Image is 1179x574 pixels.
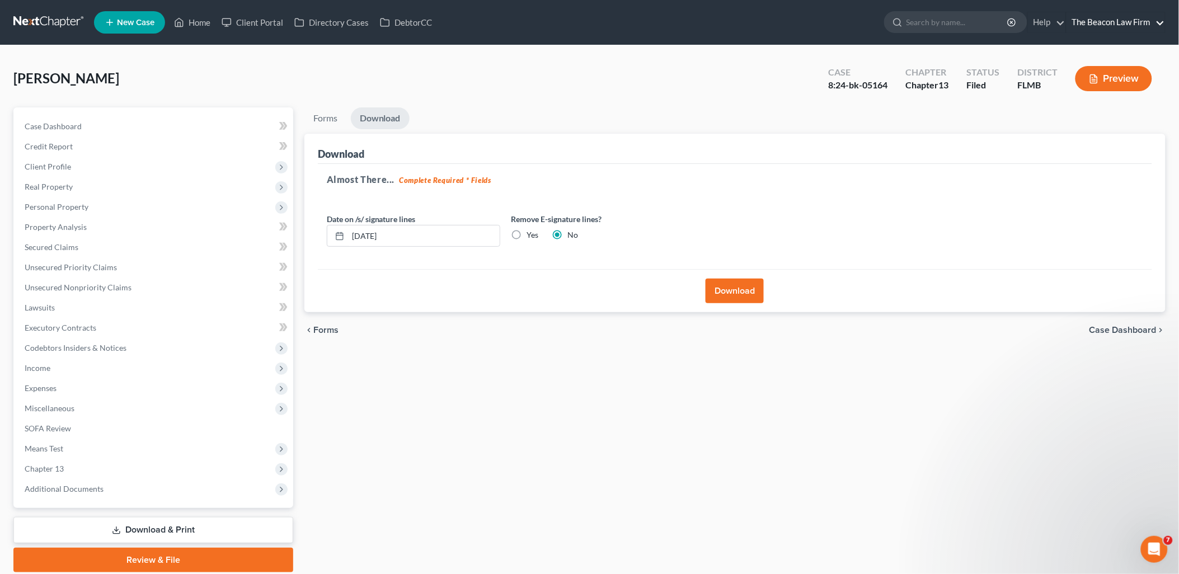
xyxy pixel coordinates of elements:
a: Directory Cases [289,12,374,32]
a: Forms [304,107,346,129]
a: Unsecured Nonpriority Claims [16,277,293,298]
span: Lawsuits [25,303,55,312]
span: [PERSON_NAME] [13,70,119,86]
a: Lawsuits [16,298,293,318]
span: Expenses [25,383,57,393]
a: The Beacon Law Firm [1067,12,1165,32]
span: Means Test [25,444,63,453]
span: Codebtors Insiders & Notices [25,343,126,352]
span: Unsecured Priority Claims [25,262,117,272]
input: MM/DD/YYYY [348,225,500,247]
span: Additional Documents [25,484,104,493]
button: Download [706,279,764,303]
label: Yes [527,229,539,241]
div: Chapter [905,79,948,92]
a: Download & Print [13,517,293,543]
a: Case Dashboard [16,116,293,137]
iframe: Intercom live chat [1141,536,1168,563]
a: Secured Claims [16,237,293,257]
span: Credit Report [25,142,73,151]
div: 8:24-bk-05164 [828,79,887,92]
span: Personal Property [25,202,88,211]
span: Income [25,363,50,373]
a: Home [168,12,216,32]
button: chevron_left Forms [304,326,354,335]
a: Download [351,107,410,129]
span: 7 [1164,536,1173,545]
span: Real Property [25,182,73,191]
span: Case Dashboard [25,121,82,131]
i: chevron_right [1157,326,1166,335]
a: Client Portal [216,12,289,32]
span: Forms [313,326,339,335]
div: FLMB [1017,79,1058,92]
label: Date on /s/ signature lines [327,213,416,225]
span: New Case [117,18,154,27]
div: Chapter [905,66,948,79]
a: SOFA Review [16,418,293,439]
span: Property Analysis [25,222,87,232]
span: Client Profile [25,162,71,171]
span: Miscellaneous [25,403,74,413]
span: Executory Contracts [25,323,96,332]
label: Remove E-signature lines? [511,213,685,225]
h5: Almost There... [327,173,1143,186]
span: Unsecured Nonpriority Claims [25,283,131,292]
div: Download [318,147,364,161]
span: Chapter 13 [25,464,64,473]
a: DebtorCC [374,12,438,32]
a: Unsecured Priority Claims [16,257,293,277]
a: Property Analysis [16,217,293,237]
a: Credit Report [16,137,293,157]
div: Case [828,66,887,79]
span: 13 [938,79,948,90]
a: Review & File [13,548,293,572]
a: Executory Contracts [16,318,293,338]
span: Case Dashboard [1089,326,1157,335]
a: Case Dashboard chevron_right [1089,326,1166,335]
div: District [1017,66,1058,79]
div: Status [966,66,999,79]
a: Help [1028,12,1065,32]
label: No [568,229,579,241]
input: Search by name... [906,12,1009,32]
button: Preview [1075,66,1152,91]
div: Filed [966,79,999,92]
span: Secured Claims [25,242,78,252]
span: SOFA Review [25,424,71,433]
strong: Complete Required * Fields [399,176,491,185]
i: chevron_left [304,326,313,335]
